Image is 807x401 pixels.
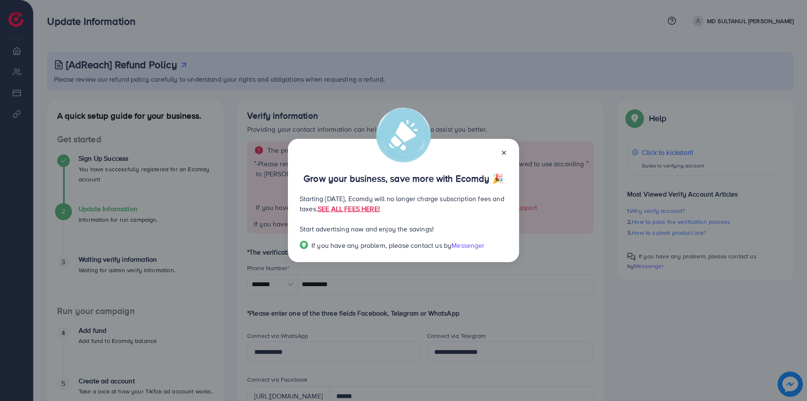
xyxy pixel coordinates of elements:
p: Starting [DATE], Ecomdy will no longer charge subscription fees and taxes. [300,194,507,214]
a: SEE ALL FEES HERE! [318,204,380,213]
p: Grow your business, save more with Ecomdy 🎉 [300,173,507,183]
img: Popup guide [300,241,308,249]
span: Messenger [451,241,484,250]
img: alert [376,108,431,162]
span: If you have any problem, please contact us by [311,241,451,250]
p: Start advertising now and enjoy the savings! [300,224,507,234]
